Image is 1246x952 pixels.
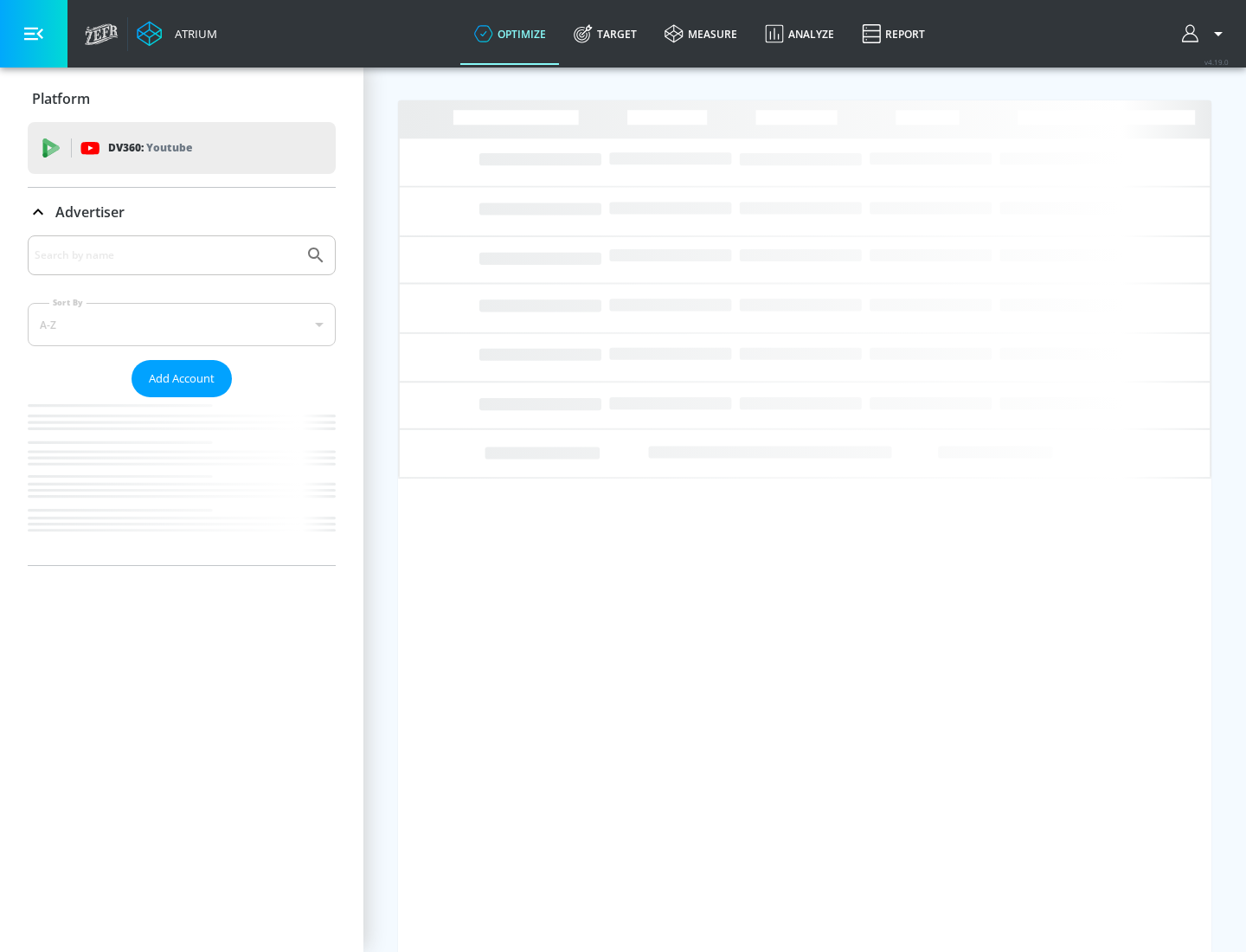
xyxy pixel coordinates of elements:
a: measure [651,3,751,65]
p: Platform [32,89,90,108]
p: Youtube [146,138,192,157]
div: Advertiser [28,188,336,236]
div: DV360: Youtube [28,122,336,174]
button: Add Account [132,360,232,397]
nav: list of Advertiser [28,397,336,565]
a: optimize [460,3,560,65]
span: v 4.19.0 [1204,57,1229,67]
input: Search by name [35,244,297,267]
p: Advertiser [55,203,125,222]
span: Add Account [149,369,215,389]
a: Report [848,3,939,65]
a: Analyze [751,3,848,65]
a: Atrium [137,21,217,47]
div: A-Z [28,303,336,346]
p: DV360: [108,138,192,158]
a: Target [560,3,651,65]
label: Sort By [49,297,87,308]
div: Platform [28,74,336,123]
div: Advertiser [28,235,336,565]
div: Atrium [168,26,217,42]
